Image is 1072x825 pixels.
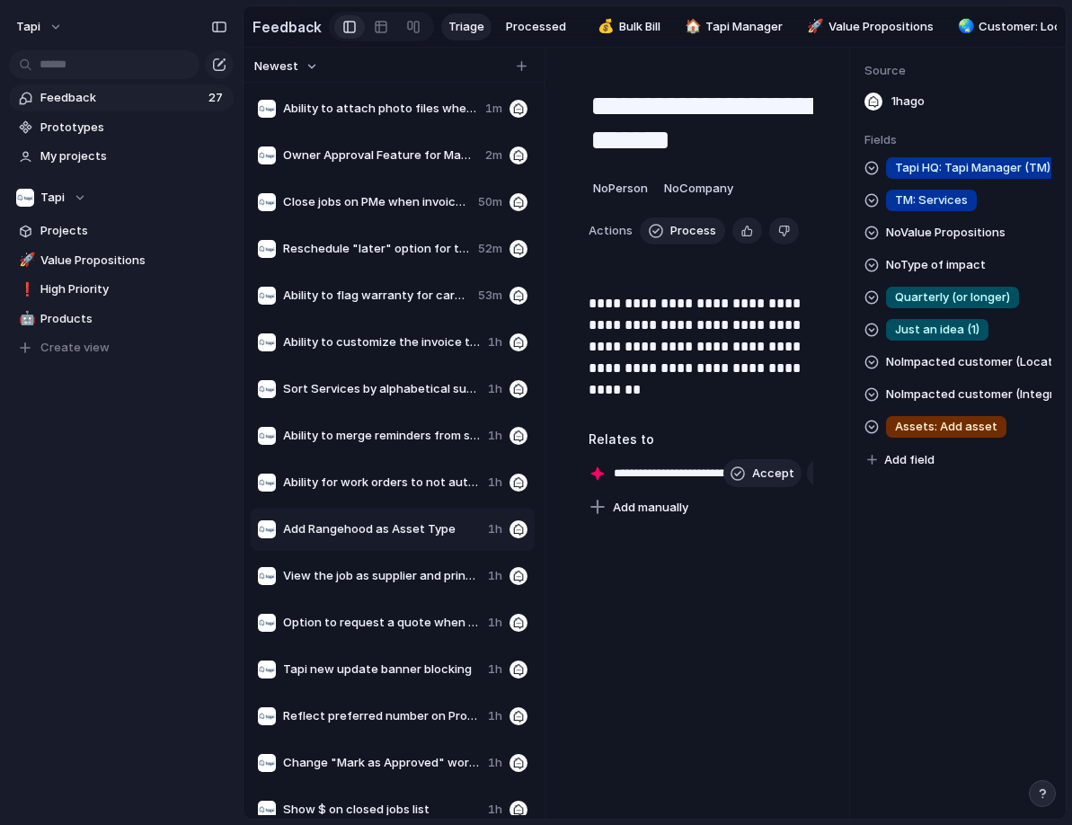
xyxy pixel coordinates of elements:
[488,707,502,725] span: 1h
[886,254,986,276] span: No Type of impact
[283,520,481,538] span: Add Rangehood as Asset Type
[19,250,31,271] div: 🚀
[9,114,234,141] a: Prototypes
[891,93,925,111] span: 1h ago
[670,222,716,240] span: Process
[448,18,484,36] span: Triage
[488,801,502,819] span: 1h
[283,567,481,585] span: View the job as supplier and print work order on supplier POV
[864,62,1051,80] span: Source
[283,614,481,632] span: Option to request a quote when approving a service
[619,18,660,36] span: Bulk Bill
[40,119,227,137] span: Prototypes
[895,191,968,209] span: TM: Services
[40,252,227,270] span: Value Propositions
[488,474,502,492] span: 1h
[9,306,234,333] a: 🤖Products
[807,16,820,37] div: 🚀
[283,707,481,725] span: Reflect preferred number on PropertyTree as Tapi Tenant Mobile number instead of home number
[499,13,573,40] a: Processed
[895,159,1050,177] span: Tapi HQ: Tapi Manager (TM)
[828,18,934,36] span: Value Propositions
[9,217,234,244] a: Projects
[955,18,973,36] button: 🌏
[506,18,566,36] span: Processed
[664,181,733,195] span: No Company
[16,280,34,298] button: ❗
[895,418,997,436] span: Assets: Add asset
[40,222,227,240] span: Projects
[283,427,481,445] span: Ability to merge reminders from separate Services
[613,499,688,517] span: Add manually
[9,276,234,303] a: ❗High Priority
[16,18,40,36] span: tapi
[804,18,822,36] button: 🚀
[19,279,31,300] div: ❗
[886,384,1051,405] span: No Impacted customer (Integration)
[283,146,478,164] span: Owner Approval Feature for Manual and Automatic recurring Services
[640,217,725,244] button: Process
[488,333,502,351] span: 1h
[723,459,802,488] button: Accept
[488,661,502,679] span: 1h
[478,193,502,211] span: 50m
[40,310,227,328] span: Products
[864,448,937,472] button: Add field
[9,84,234,111] a: Feedback27
[208,89,226,107] span: 27
[9,184,234,211] button: Tapi
[283,100,478,118] span: Ability to attach photo files when Suppliers are uploading quotes and invoices
[488,380,502,398] span: 1h
[283,801,481,819] span: Show $ on closed jobs list
[884,451,935,469] span: Add field
[283,193,471,211] span: Close jobs on PMe when invoice is marked as approved on Tapi
[9,334,234,361] button: Create view
[40,147,227,165] span: My projects
[589,222,633,240] span: Actions
[283,240,471,258] span: Reschedule "later" option for trades
[441,13,492,40] a: Triage
[769,217,799,244] button: Delete
[16,310,34,328] button: 🤖
[958,16,970,37] div: 🌏
[488,614,502,632] span: 1h
[797,13,941,40] a: 🚀Value Propositions
[283,380,481,398] span: Sort Services by alphabetical supplier
[682,18,700,36] button: 🏠
[488,754,502,772] span: 1h
[40,280,227,298] span: High Priority
[660,174,738,203] button: NoCompany
[8,13,72,41] button: tapi
[675,13,791,40] a: 🏠Tapi Manager
[593,181,648,195] span: No Person
[488,427,502,445] span: 1h
[488,520,502,538] span: 1h
[485,100,502,118] span: 1m
[283,333,481,351] span: Ability to customize the invoice template forwarded to owner
[283,661,481,679] span: Tapi new update banner blocking
[752,465,794,483] span: Accept
[254,58,298,75] span: Newest
[582,495,695,520] button: Add manually
[40,189,65,207] span: Tapi
[252,55,321,78] button: Newest
[588,13,668,40] a: 💰Bulk Bill
[598,16,610,37] div: 💰
[283,287,471,305] span: Ability to flag warranty for carpet, roof, shower
[478,240,502,258] span: 52m
[252,16,322,38] h2: Feedback
[589,174,652,203] button: NoPerson
[685,16,697,37] div: 🏠
[886,222,1006,244] span: No Value Propositions
[19,308,31,329] div: 🤖
[9,143,234,170] a: My projects
[16,252,34,270] button: 🚀
[9,247,234,274] a: 🚀Value Propositions
[40,339,110,357] span: Create view
[283,474,481,492] span: Ability for work orders to not automatically close when a matched invoice gets approved
[485,146,502,164] span: 2m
